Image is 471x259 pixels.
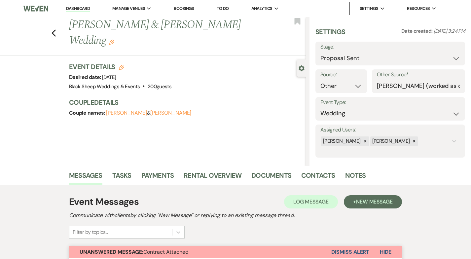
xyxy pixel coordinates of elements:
[69,246,331,258] button: Unanswered Message:Contract Attached
[434,28,465,34] span: [DATE] 3:24 PM
[320,42,460,52] label: Stage:
[112,5,145,12] span: Manage Venues
[377,70,460,80] label: Other Source*
[66,6,90,12] a: Dashboard
[73,228,108,236] div: Filter by topics...
[150,110,191,116] button: [PERSON_NAME]
[345,170,366,185] a: Notes
[102,74,116,81] span: [DATE]
[320,98,460,107] label: Event Type:
[401,28,434,34] span: Date created:
[106,110,147,116] button: [PERSON_NAME]
[69,83,140,90] span: Black Sheep Weddings & Events
[369,246,402,258] button: Hide
[106,110,191,116] span: &
[80,248,189,255] span: Contract Attached
[251,170,291,185] a: Documents
[69,109,106,116] span: Couple names:
[69,195,139,209] h1: Event Messages
[141,170,174,185] a: Payments
[344,195,402,208] button: +New Message
[217,6,229,11] a: To Do
[331,246,369,258] button: Dismiss Alert
[69,17,256,49] h1: [PERSON_NAME] & [PERSON_NAME] Wedding
[148,83,171,90] span: 200 guests
[356,198,393,205] span: New Message
[23,2,48,16] img: Weven Logo
[293,198,329,205] span: Log Message
[69,62,171,71] h3: Event Details
[109,39,114,45] button: Edit
[407,5,430,12] span: Resources
[69,98,300,107] h3: Couple Details
[112,170,131,185] a: Tasks
[80,248,143,255] strong: Unanswered Message:
[299,65,305,71] button: Close lead details
[69,170,102,185] a: Messages
[301,170,335,185] a: Contacts
[284,195,338,208] button: Log Message
[370,136,411,146] div: [PERSON_NAME]
[69,74,102,81] span: Desired date:
[380,248,391,255] span: Hide
[360,5,379,12] span: Settings
[251,5,272,12] span: Analytics
[315,27,345,42] h3: Settings
[320,125,460,135] label: Assigned Users:
[320,70,362,80] label: Source:
[174,6,194,11] a: Bookings
[69,211,402,219] h2: Communicate with clients by clicking "New Message" or replying to an existing message thread.
[321,136,362,146] div: [PERSON_NAME]
[184,170,241,185] a: Rental Overview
